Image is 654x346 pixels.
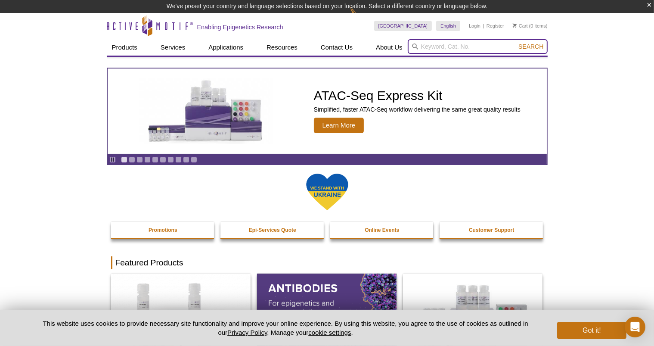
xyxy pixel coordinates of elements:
[111,256,543,269] h2: Featured Products
[129,156,135,163] a: Go to slide 2
[191,156,197,163] a: Go to slide 10
[220,222,325,238] a: Epi-Services Quote
[316,39,358,56] a: Contact Us
[518,43,543,50] span: Search
[183,156,189,163] a: Go to slide 9
[469,227,514,233] strong: Customer Support
[203,39,248,56] a: Applications
[440,222,544,238] a: Customer Support
[513,21,548,31] li: (0 items)
[436,21,460,31] a: English
[365,227,399,233] strong: Online Events
[144,156,151,163] a: Go to slide 4
[513,23,517,28] img: Your Cart
[261,39,303,56] a: Resources
[408,39,548,54] input: Keyword, Cat. No.
[374,21,432,31] a: [GEOGRAPHIC_DATA]
[108,69,547,154] article: ATAC-Seq Express Kit
[308,329,351,336] button: cookie settings
[149,227,177,233] strong: Promotions
[314,106,521,113] p: Simplified, faster ATAC-Seq workflow delivering the same great quality results
[513,23,528,29] a: Cart
[314,118,364,133] span: Learn More
[160,156,166,163] a: Go to slide 6
[121,156,127,163] a: Go to slide 1
[249,227,296,233] strong: Epi-Services Quote
[487,23,504,29] a: Register
[136,156,143,163] a: Go to slide 3
[469,23,480,29] a: Login
[107,39,143,56] a: Products
[197,23,283,31] h2: Enabling Epigenetics Research
[314,89,521,102] h2: ATAC-Seq Express Kit
[28,319,543,337] p: This website uses cookies to provide necessary site functionality and improve your online experie...
[371,39,408,56] a: About Us
[109,156,116,163] a: Toggle autoplay
[483,21,484,31] li: |
[108,69,547,154] a: ATAC-Seq Express Kit ATAC-Seq Express Kit Simplified, faster ATAC-Seq workflow delivering the sam...
[135,78,277,144] img: ATAC-Seq Express Kit
[152,156,158,163] a: Go to slide 5
[227,329,267,336] a: Privacy Policy
[557,322,626,339] button: Got it!
[330,222,434,238] a: Online Events
[111,222,215,238] a: Promotions
[516,43,546,50] button: Search
[175,156,182,163] a: Go to slide 8
[306,173,349,211] img: We Stand With Ukraine
[167,156,174,163] a: Go to slide 7
[350,6,373,27] img: Change Here
[155,39,191,56] a: Services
